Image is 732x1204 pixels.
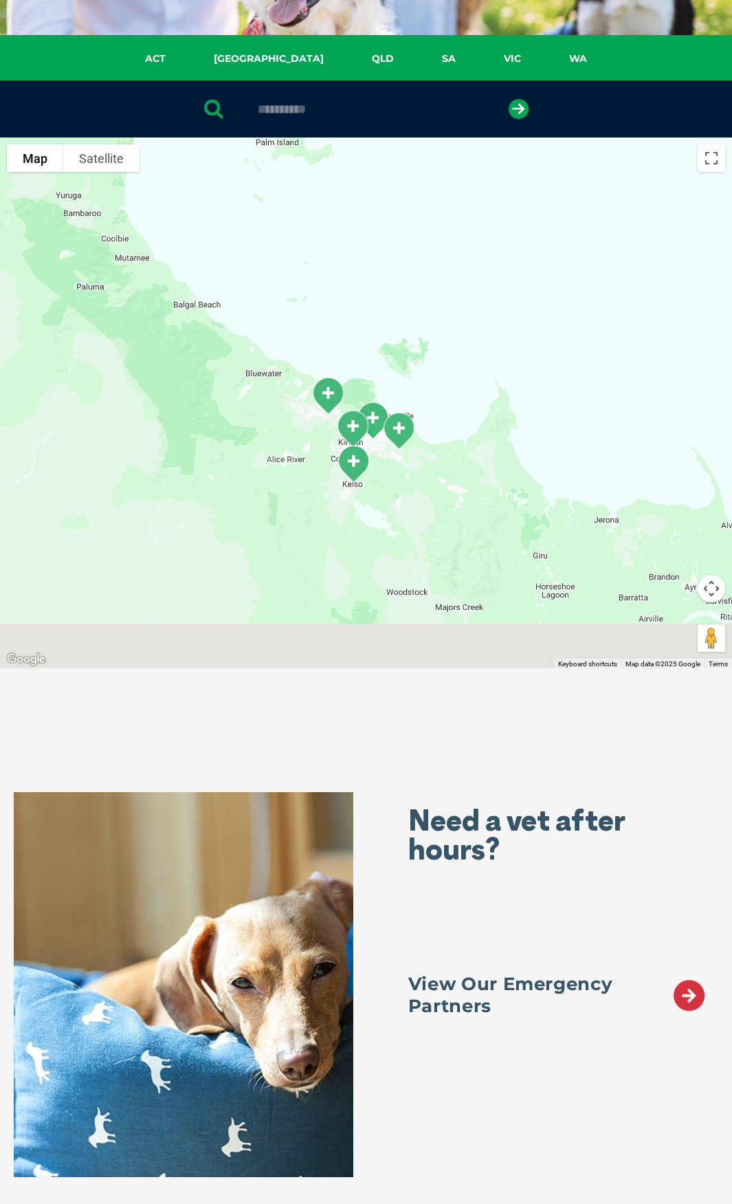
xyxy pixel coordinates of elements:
[3,650,49,668] img: Google
[625,660,700,668] span: Map data ©2025 Google
[63,144,140,172] button: Show satellite imagery
[331,439,376,488] div: Riverway
[558,659,617,669] button: Keyboard shortcuts
[480,51,545,67] a: VIC
[121,51,190,67] a: ACT
[698,144,725,172] button: Toggle fullscreen view
[698,624,725,652] button: Drag Pegman onto the map to open Street View
[698,575,725,602] button: Map camera controls
[408,974,718,1016] p: View Our Emergency Partners
[305,371,351,420] div: Deeragun
[3,650,49,668] a: Open this area in Google Maps (opens a new window)
[376,406,421,455] div: Fairfield
[330,404,375,453] div: Willows/Kirwan
[348,51,418,67] a: QLD
[545,51,611,67] a: WA
[709,660,728,668] a: Terms (opens in new tab)
[190,51,348,67] a: [GEOGRAPHIC_DATA]
[418,51,480,67] a: SA
[7,144,63,172] button: Show street map
[350,396,395,445] div: Aitkenvale/Central
[408,806,718,864] h2: Need a vet after hours?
